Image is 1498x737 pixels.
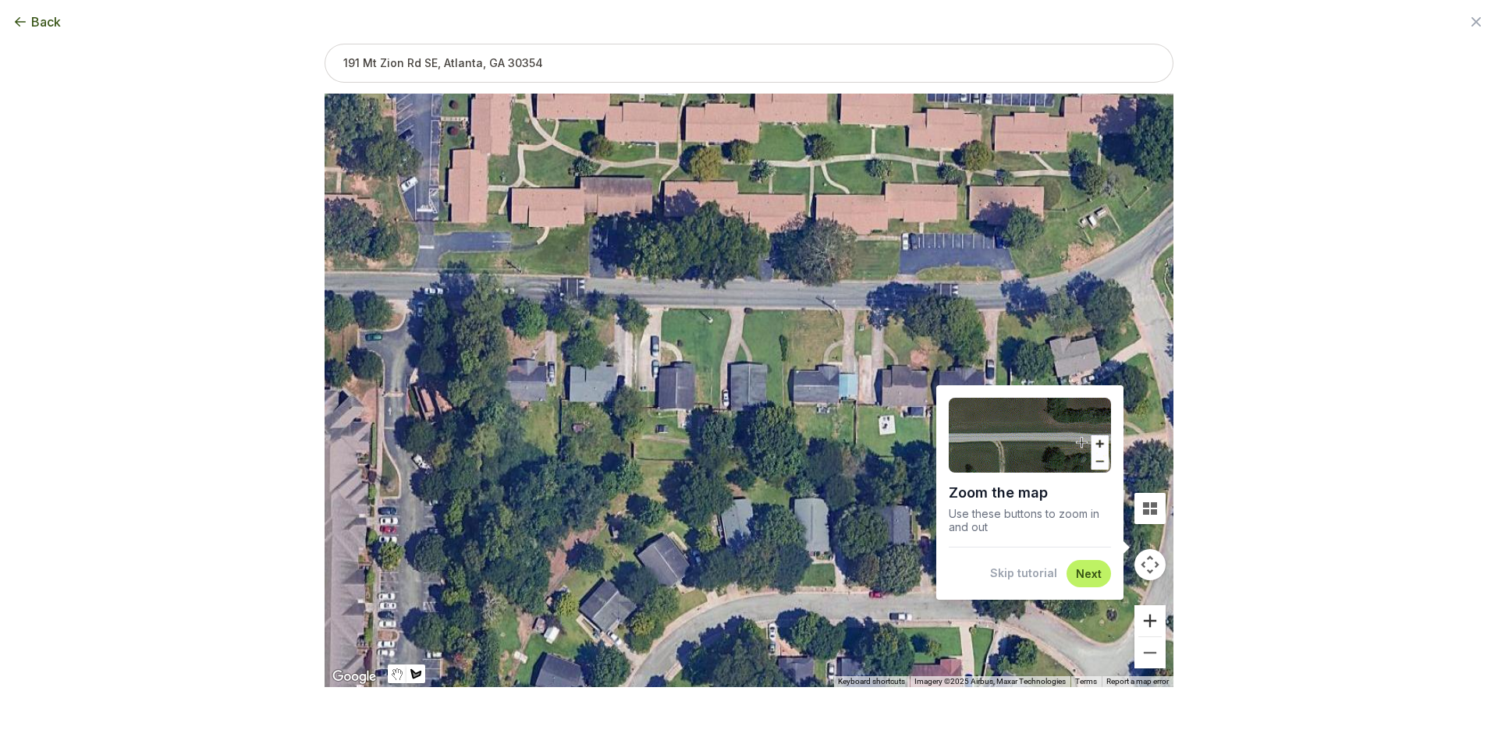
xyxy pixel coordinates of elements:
[1076,566,1102,581] button: Next
[328,667,380,687] a: Open this area in Google Maps (opens a new window)
[1106,677,1169,686] a: Report a map error
[31,12,61,31] span: Back
[1075,677,1097,686] a: Terms (opens in new tab)
[990,565,1057,581] button: Skip tutorial
[1134,605,1166,636] button: Zoom in
[949,507,1111,534] p: Use these buttons to zoom in and out
[949,479,1111,507] h1: Zoom the map
[949,398,1111,473] img: Demo of zooming into a lawn area
[328,667,380,687] img: Google
[838,676,905,687] button: Keyboard shortcuts
[1134,637,1166,668] button: Zoom out
[406,664,425,683] button: Draw a shape
[914,677,1066,686] span: Imagery ©2025 Airbus, Maxar Technologies
[325,44,1173,83] input: 191 Mt Zion Rd SE, Atlanta, GA 30354
[388,664,406,683] button: Stop drawing
[1134,549,1166,580] button: Map camera controls
[1134,493,1166,524] button: Tilt map
[12,12,61,31] button: Back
